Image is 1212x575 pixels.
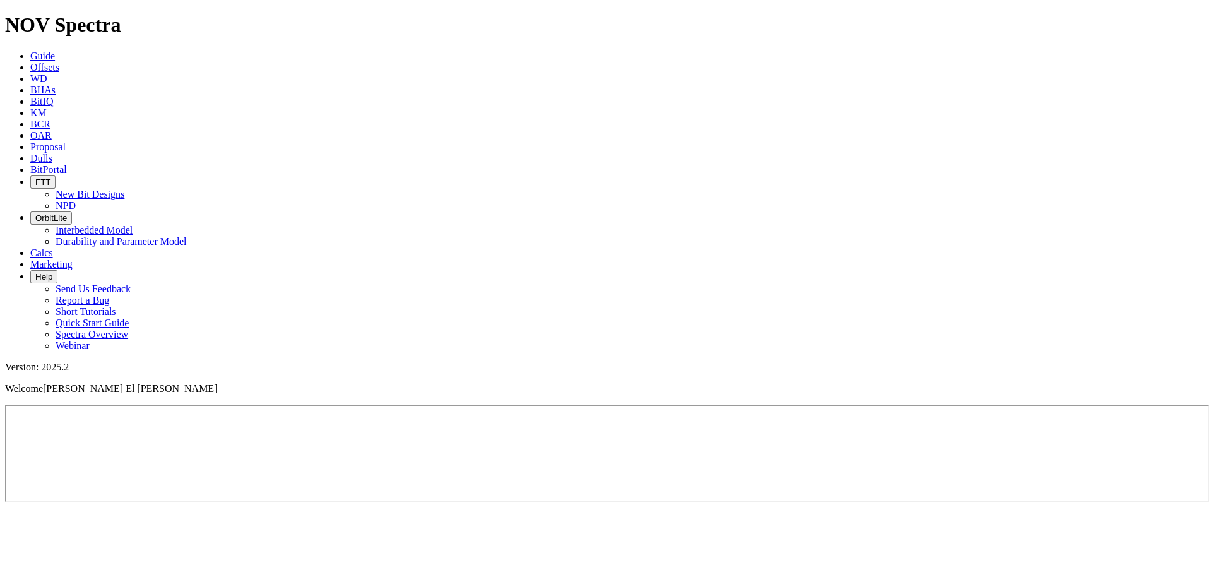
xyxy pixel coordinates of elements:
button: OrbitLite [30,211,72,225]
a: BitPortal [30,164,67,175]
a: Spectra Overview [56,329,128,340]
span: Help [35,272,52,282]
div: Version: 2025.2 [5,362,1207,373]
span: [PERSON_NAME] El [PERSON_NAME] [43,383,217,394]
a: Short Tutorials [56,306,116,317]
span: OrbitLite [35,213,67,223]
a: WD [30,73,47,84]
a: Webinar [56,340,90,351]
h1: NOV Spectra [5,13,1207,37]
a: Calcs [30,247,53,258]
a: Interbedded Model [56,225,133,235]
a: Dulls [30,153,52,163]
button: FTT [30,175,56,189]
a: KM [30,107,47,118]
a: Marketing [30,259,73,270]
a: OAR [30,130,52,141]
span: FTT [35,177,50,187]
a: BitIQ [30,96,53,107]
a: Durability and Parameter Model [56,236,187,247]
a: BHAs [30,85,56,95]
a: BCR [30,119,50,129]
a: Quick Start Guide [56,317,129,328]
a: NPD [56,200,76,211]
button: Help [30,270,57,283]
a: Offsets [30,62,59,73]
a: Send Us Feedback [56,283,131,294]
p: Welcome [5,383,1207,394]
a: Report a Bug [56,295,109,305]
a: Guide [30,50,55,61]
a: New Bit Designs [56,189,124,199]
a: Proposal [30,141,66,152]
